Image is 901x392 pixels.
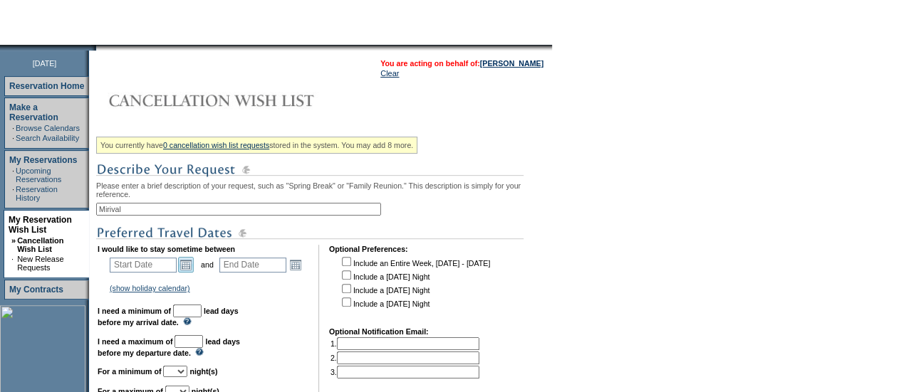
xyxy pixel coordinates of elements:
[33,59,57,68] span: [DATE]
[16,166,61,184] a: Upcoming Reservations
[330,366,479,378] td: 3.
[219,258,286,272] input: Date format: M/D/Y. Shortcut keys: [T] for Today. [UP] or [.] for Next Day. [DOWN] or [,] for Pre...
[163,141,269,149] a: 0 cancellation wish list requests
[195,348,204,356] img: questionMark_lightBlue.gif
[16,134,79,142] a: Search Availability
[189,367,217,376] b: night(s)
[16,124,80,132] a: Browse Calendars
[11,236,16,245] b: »
[288,257,303,272] a: Open the calendar popup.
[9,285,63,295] a: My Contracts
[183,317,192,325] img: questionMark_lightBlue.gif
[330,337,479,350] td: 1.
[9,155,77,165] a: My Reservations
[98,337,172,346] b: I need a maximum of
[16,185,58,202] a: Reservation History
[91,45,96,51] img: promoShadowLeftCorner.gif
[96,45,98,51] img: blank.gif
[199,255,216,275] td: and
[380,69,399,78] a: Clear
[12,166,14,184] td: ·
[178,257,194,272] a: Open the calendar popup.
[17,255,63,272] a: New Release Requests
[96,137,417,154] div: You currently have stored in the system. You may add 8 more.
[98,337,240,357] b: lead days before my departure date.
[11,255,16,272] td: ·
[329,245,408,253] b: Optional Preferences:
[110,258,177,272] input: Date format: M/D/Y. Shortcut keys: [T] for Today. [UP] or [.] for Next Day. [DOWN] or [,] for Pre...
[12,124,14,132] td: ·
[339,255,490,317] td: Include an Entire Week, [DATE] - [DATE] Include a [DATE] Night Include a [DATE] Night Include a [...
[9,81,84,91] a: Reservation Home
[12,134,14,142] td: ·
[380,59,543,68] span: You are acting on behalf of:
[98,245,235,253] b: I would like to stay sometime between
[329,327,429,336] b: Optional Notification Email:
[12,185,14,202] td: ·
[98,367,161,376] b: For a minimum of
[330,351,479,364] td: 2.
[98,307,239,327] b: lead days before my arrival date.
[110,284,190,292] a: (show holiday calendar)
[9,102,58,122] a: Make a Reservation
[96,86,381,115] img: Cancellation Wish List
[17,236,63,253] a: Cancellation Wish List
[9,215,72,235] a: My Reservation Wish List
[98,307,171,315] b: I need a minimum of
[480,59,543,68] a: [PERSON_NAME]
